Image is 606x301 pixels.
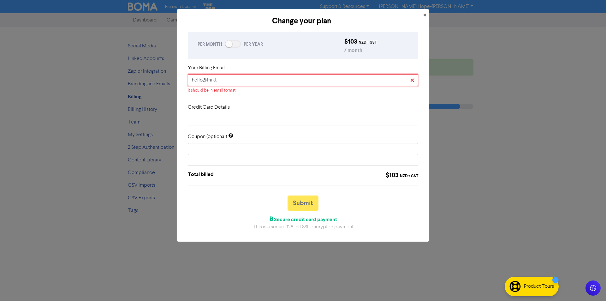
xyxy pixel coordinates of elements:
[386,171,418,180] div: $ 103
[344,37,408,46] div: $ 103
[421,9,429,22] button: Close
[188,74,418,86] input: example@gmail.com
[359,40,377,45] span: NZD + GST
[188,64,225,72] label: Your Billing Email
[188,87,418,93] div: It should be in email format
[574,271,606,301] iframe: Chat Widget
[198,38,335,48] div: PER MONTH PER YEAR
[188,133,227,141] label: Coupon (optional)
[188,104,418,111] p: Credit Card Details
[188,216,418,223] div: Secure credit card payment
[400,174,418,178] span: NZD + GST
[188,171,214,180] div: Total billed
[182,15,421,27] div: Change your plan
[344,46,408,54] div: / month
[423,11,426,20] span: ×
[192,117,414,123] iframe: Secure card payment input frame
[288,196,318,211] button: Submit
[188,223,418,231] div: This is a secure 128-bit SSL encrypted payment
